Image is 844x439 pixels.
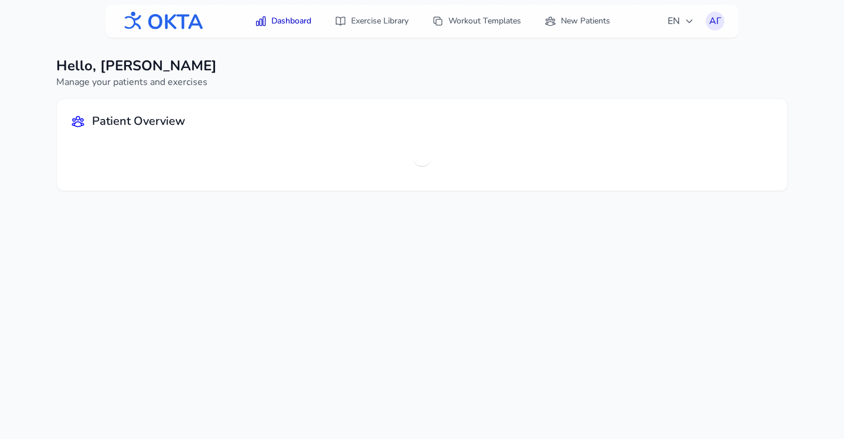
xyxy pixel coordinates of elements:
[248,11,318,32] a: Dashboard
[56,75,217,89] p: Manage your patients and exercises
[328,11,416,32] a: Exercise Library
[706,12,724,30] button: АГ
[120,6,204,36] img: OKTA logo
[92,113,185,130] h2: Patient Overview
[661,9,701,33] button: EN
[537,11,617,32] a: New Patients
[425,11,528,32] a: Workout Templates
[56,56,217,75] h1: Hello, [PERSON_NAME]
[668,14,694,28] span: EN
